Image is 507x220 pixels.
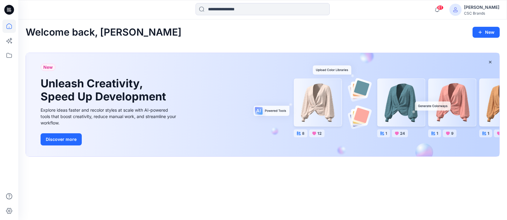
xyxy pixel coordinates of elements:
span: 61 [437,5,444,10]
h2: Welcome back, [PERSON_NAME] [26,27,182,38]
svg: avatar [453,7,458,12]
div: CSC Brands [464,11,499,16]
button: New [473,27,500,38]
button: Discover more [41,133,82,145]
a: Discover more [41,133,178,145]
div: Explore ideas faster and recolor styles at scale with AI-powered tools that boost creativity, red... [41,107,178,126]
div: [PERSON_NAME] [464,4,499,11]
span: New [43,64,53,71]
h1: Unleash Creativity, Speed Up Development [41,77,169,103]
